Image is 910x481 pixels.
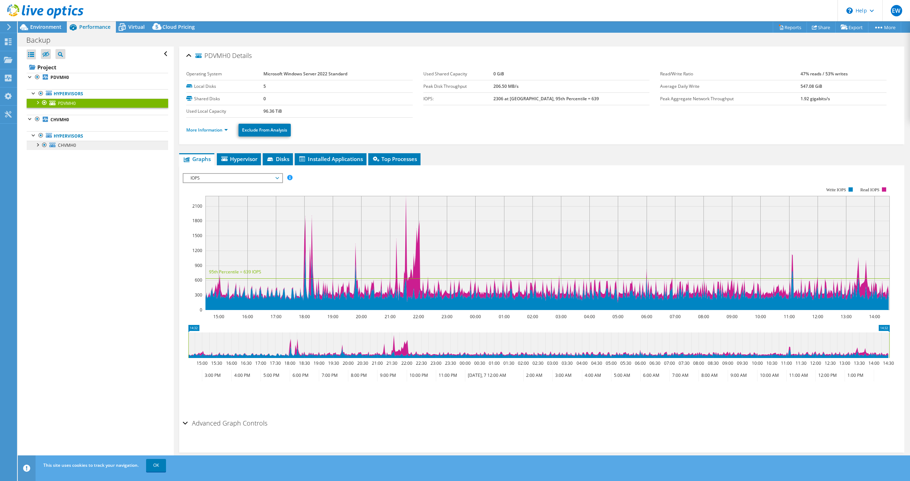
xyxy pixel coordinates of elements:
[698,314,709,320] text: 08:00
[58,100,76,106] span: PDVMH0
[423,95,493,102] label: IOPS:
[784,314,795,320] text: 11:00
[192,218,202,224] text: 1800
[195,262,202,268] text: 900
[812,314,823,320] text: 12:00
[232,51,252,60] span: Details
[211,360,222,366] text: 15:30
[470,314,481,320] text: 00:00
[186,127,228,133] a: More Information
[664,360,675,366] text: 07:00
[209,269,261,275] text: 95th Percentile = 639 IOPS
[242,314,253,320] text: 16:00
[192,203,202,209] text: 2100
[460,360,471,366] text: 00:00
[801,96,830,102] b: 1.92 gigabits/s
[825,360,836,366] text: 12:30
[27,73,168,82] a: PDVMH0
[423,83,493,90] label: Peak Disk Throughput
[591,360,602,366] text: 04:30
[679,360,690,366] text: 07:30
[868,360,879,366] text: 14:00
[532,360,544,366] text: 02:30
[693,360,704,366] text: 08:00
[755,314,766,320] text: 10:00
[547,360,558,366] text: 03:00
[869,314,880,320] text: 14:00
[241,360,252,366] text: 16:30
[58,142,76,148] span: CHVMH0
[841,314,852,320] text: 13:00
[266,155,289,162] span: Disks
[883,360,894,366] text: 14:30
[270,360,281,366] text: 17:30
[27,141,168,150] a: CHVMH0
[183,155,211,162] span: Graphs
[27,98,168,108] a: PDVMH0
[27,89,168,98] a: Hypervisors
[766,360,777,366] text: 10:30
[50,74,69,80] b: PDVMH0
[660,83,801,90] label: Average Daily Write
[660,70,801,78] label: Read/Write Ratio
[810,360,821,366] text: 12:00
[372,360,383,366] text: 21:00
[430,360,441,366] text: 23:00
[868,22,901,33] a: More
[30,23,61,30] span: Environment
[708,360,719,366] text: 08:30
[839,360,850,366] text: 13:00
[263,71,347,77] b: Microsoft Windows Server 2022 Standard
[612,314,623,320] text: 05:00
[445,360,456,366] text: 23:30
[385,314,396,320] text: 21:00
[239,124,291,137] a: Exclude From Analysis
[493,96,599,102] b: 2306 at [GEOGRAPHIC_DATA], 95th Percentile = 639
[213,314,224,320] text: 15:00
[298,155,363,162] span: Installed Applications
[781,360,792,366] text: 11:00
[128,23,145,30] span: Virtual
[186,70,263,78] label: Operating System
[620,360,631,366] text: 05:30
[186,95,263,102] label: Shared Disks
[255,360,266,366] text: 17:00
[584,314,595,320] text: 04:00
[162,23,195,30] span: Cloud Pricing
[489,360,500,366] text: 01:00
[263,96,266,102] b: 0
[606,360,617,366] text: 05:00
[271,314,282,320] text: 17:00
[200,307,202,313] text: 0
[752,360,763,366] text: 10:00
[186,83,263,90] label: Local Disks
[527,314,538,320] text: 02:00
[299,360,310,366] text: 18:30
[577,360,588,366] text: 04:00
[27,131,168,140] a: Hypervisors
[328,360,339,366] text: 19:30
[441,314,453,320] text: 23:00
[861,187,880,192] text: Read IOPS
[493,71,504,77] b: 0 GiB
[284,360,295,366] text: 18:00
[641,314,652,320] text: 06:00
[27,115,168,124] a: CHVMH0
[314,360,325,366] text: 19:00
[146,459,166,472] a: OK
[343,360,354,366] text: 20:00
[195,277,202,283] text: 600
[727,314,738,320] text: 09:00
[416,360,427,366] text: 22:30
[493,83,519,89] b: 206.50 MB/s
[186,108,263,115] label: Used Local Capacity
[556,314,567,320] text: 03:00
[413,314,424,320] text: 22:00
[263,83,266,89] b: 5
[503,360,514,366] text: 01:30
[357,360,368,366] text: 20:30
[386,360,397,366] text: 21:30
[401,360,412,366] text: 22:00
[670,314,681,320] text: 07:00
[263,108,282,114] b: 96.36 TiB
